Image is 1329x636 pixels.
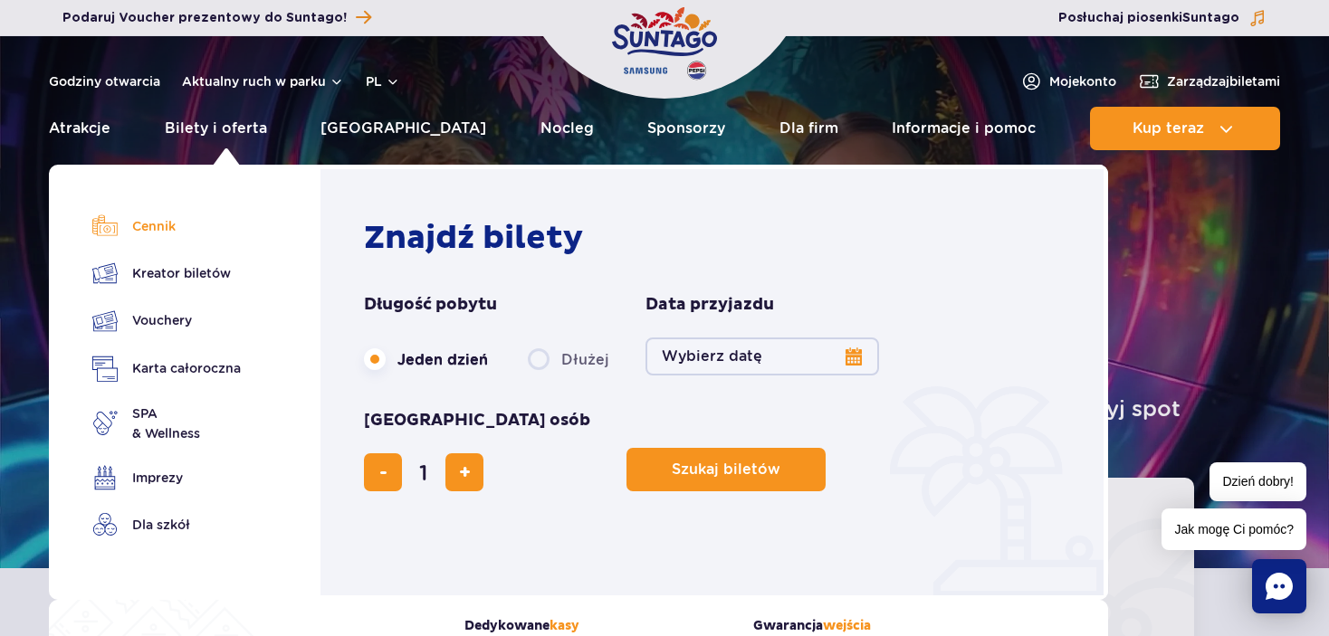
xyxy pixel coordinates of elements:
[823,618,871,633] span: wejścia
[1049,72,1116,90] span: Moje konto
[364,218,583,258] strong: Znajdź bilety
[550,618,579,633] span: kasy
[320,107,486,150] a: [GEOGRAPHIC_DATA]
[364,340,488,378] label: Jeden dzień
[165,107,267,150] a: Bilety i oferta
[364,294,497,316] span: Długość pobytu
[364,453,402,491] button: usuń bilet
[92,261,241,286] a: Kreator biletów
[366,72,400,90] button: pl
[132,403,200,443] span: SPA & Wellness
[645,294,774,316] span: Data przyjazdu
[540,107,594,150] a: Nocleg
[647,107,725,150] a: Sponsorzy
[402,451,445,494] input: liczba biletów
[1209,462,1306,501] span: Dzień dobry!
[49,72,160,90] a: Godziny otwarcia
[92,214,241,239] a: Cennik
[779,107,838,150] a: Dla firm
[182,74,344,89] button: Aktualny ruch w parku
[92,512,241,537] a: Dla szkół
[645,337,879,375] button: Wybierz datę
[92,465,241,490] a: Imprezy
[49,107,110,150] a: Atrakcje
[528,340,609,378] label: Dłużej
[1133,120,1204,137] span: Kup teraz
[92,356,241,382] a: Karta całoroczna
[1167,72,1280,90] span: Zarządzaj biletami
[364,410,590,432] span: [GEOGRAPHIC_DATA] osób
[672,461,780,478] span: Szukaj biletów
[364,294,1069,491] form: Planowanie wizyty w Park of Poland
[892,107,1036,150] a: Informacje i pomoc
[1138,71,1280,92] a: Zarządzajbiletami
[1020,71,1116,92] a: Mojekonto
[464,618,726,633] strong: Dedykowane
[1162,508,1306,550] span: Jak mogę Ci pomóc?
[92,403,241,443] a: SPA& Wellness
[92,308,241,334] a: Vouchery
[1252,559,1306,613] div: Chat
[1090,107,1280,150] button: Kup teraz
[753,618,1054,633] strong: Gwarancja
[626,448,826,491] button: Szukaj biletów
[445,453,483,491] button: dodaj bilet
